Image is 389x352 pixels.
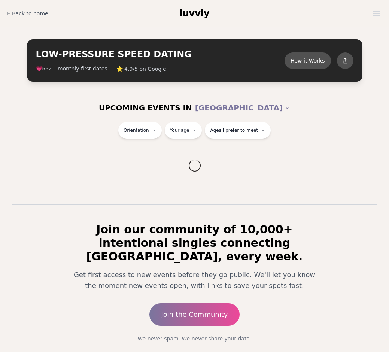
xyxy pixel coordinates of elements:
[116,65,166,73] span: ⭐ 4.9/5 on Google
[205,122,271,139] button: Ages I prefer to meet
[12,10,48,17] span: Back to home
[179,7,209,19] a: luvvly
[99,103,192,113] span: UPCOMING EVENTS IN
[42,66,52,72] span: 552
[195,100,290,116] button: [GEOGRAPHIC_DATA]
[63,335,326,342] p: We never spam. We never share your data.
[170,127,189,133] span: Your age
[370,8,383,19] button: Open menu
[285,52,331,69] button: How it Works
[36,65,107,73] span: 💗 + monthly first dates
[118,122,162,139] button: Orientation
[63,223,326,263] h2: Join our community of 10,000+ intentional singles connecting [GEOGRAPHIC_DATA], every week.
[6,6,48,21] a: Back to home
[149,303,240,326] a: Join the Community
[124,127,149,133] span: Orientation
[36,48,285,60] h2: LOW-PRESSURE SPEED DATING
[165,122,202,139] button: Your age
[69,269,320,291] p: Get first access to new events before they go public. We'll let you know the moment new events op...
[179,8,209,19] span: luvvly
[210,127,258,133] span: Ages I prefer to meet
